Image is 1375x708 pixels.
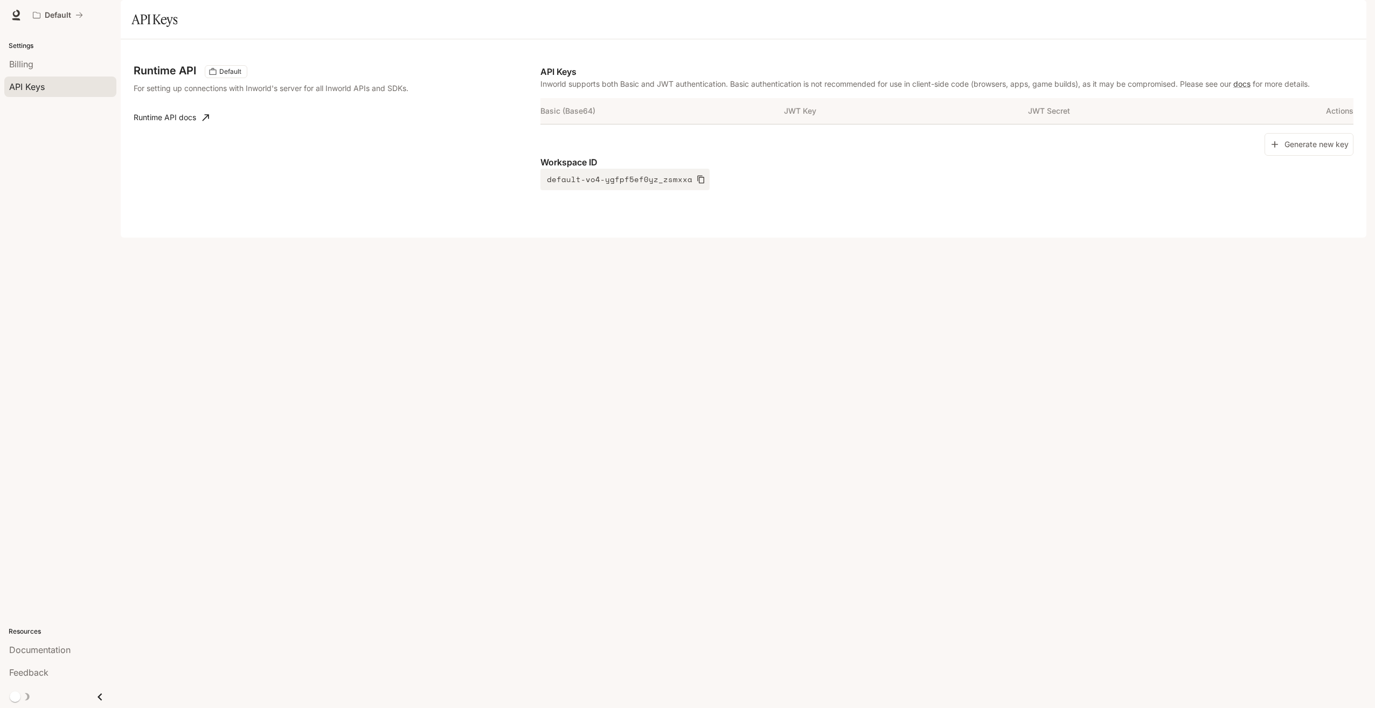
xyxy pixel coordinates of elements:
[540,169,710,190] button: default-vo4-ygfpf5ef0yz_zsmxxa
[784,98,1028,124] th: JWT Key
[1272,98,1353,124] th: Actions
[45,11,71,20] p: Default
[131,9,177,30] h1: API Keys
[129,107,213,128] a: Runtime API docs
[540,78,1353,89] p: Inworld supports both Basic and JWT authentication. Basic authentication is not recommended for u...
[28,4,88,26] button: All workspaces
[134,82,432,94] p: For setting up connections with Inworld's server for all Inworld APIs and SDKs.
[540,65,1353,78] p: API Keys
[134,65,196,76] h3: Runtime API
[1028,98,1272,124] th: JWT Secret
[205,65,247,78] div: These keys will apply to your current workspace only
[540,98,784,124] th: Basic (Base64)
[215,67,246,77] span: Default
[1233,79,1251,88] a: docs
[540,156,1353,169] p: Workspace ID
[1265,133,1353,156] button: Generate new key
